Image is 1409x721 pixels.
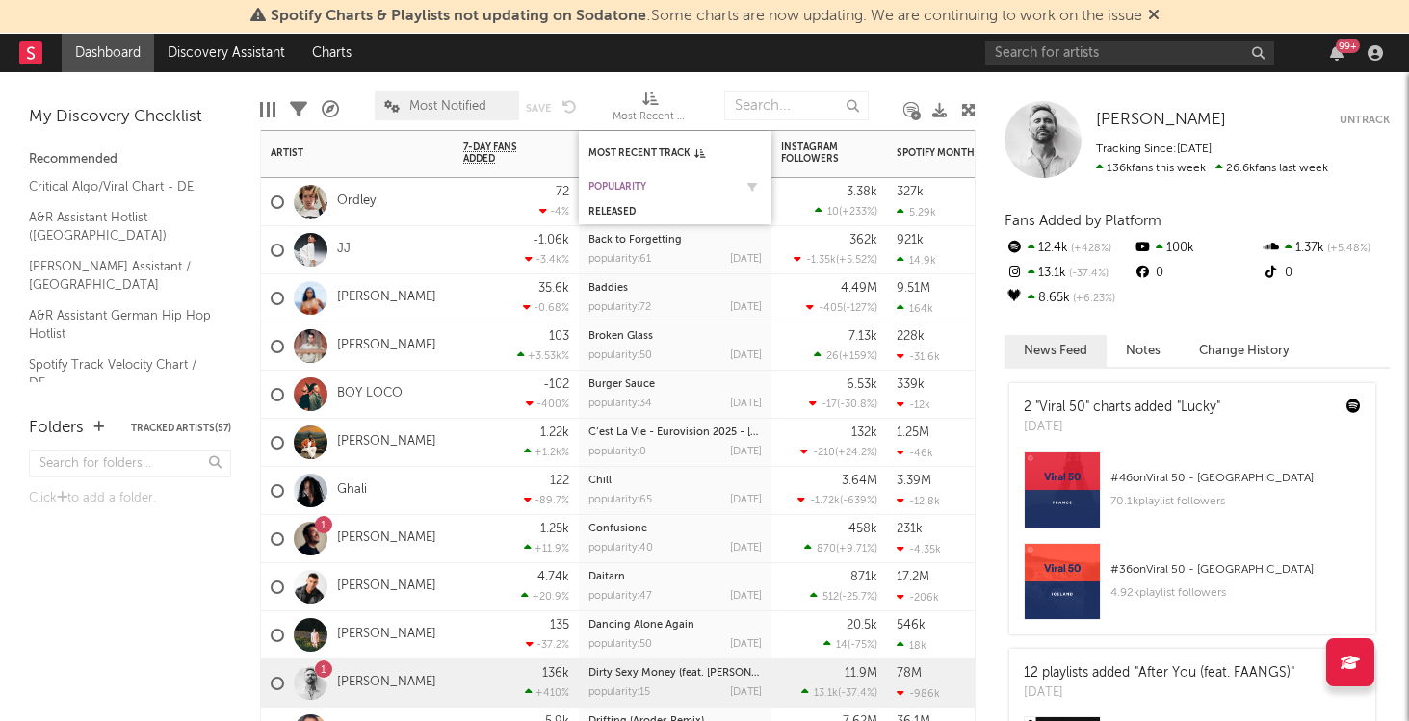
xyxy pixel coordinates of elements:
div: 3.64M [842,475,877,487]
div: 6.53k [847,378,877,391]
a: Discovery Assistant [154,34,299,72]
a: Confusione [588,524,647,534]
span: -17 [822,399,837,410]
div: -89.7 % [524,494,569,506]
div: 231k [897,523,923,535]
span: [PERSON_NAME] [1096,112,1226,128]
div: -12k [897,399,930,411]
div: 17.2M [897,571,929,583]
div: 136k [542,667,569,680]
div: -1.06k [533,234,569,246]
div: ( ) [810,590,877,603]
a: "Lucky" [1177,400,1220,414]
div: 7.13k [848,330,877,343]
a: Dashboard [62,34,154,72]
div: ( ) [806,301,877,314]
div: 0 [1262,261,1390,286]
div: Popularity [588,181,733,193]
div: 72 [556,186,569,198]
div: popularity: 72 [588,302,651,313]
a: Ghali [337,482,367,499]
div: 871k [850,571,877,583]
div: popularity: 50 [588,639,652,650]
span: +9.71 % [839,544,874,554]
a: "After You (feat. FAANGS)" [1135,666,1294,680]
a: [PERSON_NAME] [337,338,436,354]
span: -30.8 % [840,399,874,410]
div: Most Recent Track (Most Recent Track) [613,82,690,138]
span: +5.48 % [1324,244,1370,254]
div: -3.4k % [525,253,569,266]
div: [DATE] [730,399,762,409]
div: Burger Sauce [588,379,762,390]
div: 921k [897,234,924,246]
div: 18k [897,639,926,652]
div: popularity: 0 [588,447,646,457]
span: Most Notified [409,100,486,113]
div: ( ) [794,253,877,266]
div: +20.9 % [521,590,569,603]
div: 8.65k [1005,286,1133,311]
div: -986k [897,687,940,700]
button: Untrack [1340,111,1390,130]
div: 0 [1133,261,1261,286]
div: ( ) [797,494,877,506]
button: Notes [1107,335,1180,367]
div: [DATE] [730,254,762,265]
div: Released [588,206,733,218]
a: Broken Glass [588,331,653,342]
a: [PERSON_NAME] [1096,111,1226,130]
span: : Some charts are now updating. We are continuing to work on the issue [271,9,1142,24]
div: Folders [29,417,84,440]
a: Spotify Track Velocity Chart / DE [29,354,212,394]
div: Spotify Monthly Listeners [897,147,1041,159]
div: 339k [897,378,925,391]
a: Dirty Sexy Money (feat. [PERSON_NAME] & French [US_STATE]) - [PERSON_NAME] Remix [588,668,1031,679]
div: -400 % [526,398,569,410]
div: -12.8k [897,495,940,507]
div: C’est La Vie - Eurovision 2025 - Netherlands / Karaoke [588,427,762,438]
div: 3.39M [897,475,931,487]
div: 164k [897,302,933,315]
button: Change History [1180,335,1309,367]
div: 99 + [1336,39,1360,53]
div: 11.9M [845,667,877,680]
div: 5.29k [897,206,936,219]
span: Spotify Charts & Playlists not updating on Sodatone [271,9,646,24]
div: ( ) [815,205,877,218]
a: [PERSON_NAME] [337,530,436,547]
div: 3.38k [847,186,877,198]
div: 13.1k [1005,261,1133,286]
span: 10 [827,207,839,218]
div: 4.92k playlist followers [1110,581,1361,605]
input: Search for artists [985,41,1274,65]
div: popularity: 47 [588,591,652,602]
span: 7-Day Fans Added [463,142,540,165]
div: -37.2 % [526,638,569,651]
div: 4.74k [537,571,569,583]
div: popularity: 65 [588,495,652,505]
div: popularity: 40 [588,543,653,554]
div: 103 [549,330,569,343]
a: Baddies [588,283,628,294]
div: [DATE] [730,495,762,505]
span: -405 [819,303,843,314]
div: 12.4k [1005,236,1133,261]
span: -127 % [846,303,874,314]
div: 362k [849,234,877,246]
button: Save [526,103,551,114]
span: +233 % [842,207,874,218]
a: Back to Forgetting [588,235,682,245]
span: -210 [813,448,835,458]
div: [DATE] [730,543,762,554]
div: ( ) [809,398,877,410]
a: [PERSON_NAME] Assistant / [GEOGRAPHIC_DATA] [29,256,212,296]
div: Chill [588,476,762,486]
div: 9.51M [897,282,930,295]
a: #36onViral 50 - [GEOGRAPHIC_DATA]4.92kplaylist followers [1009,543,1375,634]
div: +1.2k % [524,446,569,458]
div: popularity: 15 [588,687,650,698]
div: 135 [550,619,569,631]
button: Undo the changes to the current view. [562,97,577,115]
span: -37.4 % [841,688,874,699]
